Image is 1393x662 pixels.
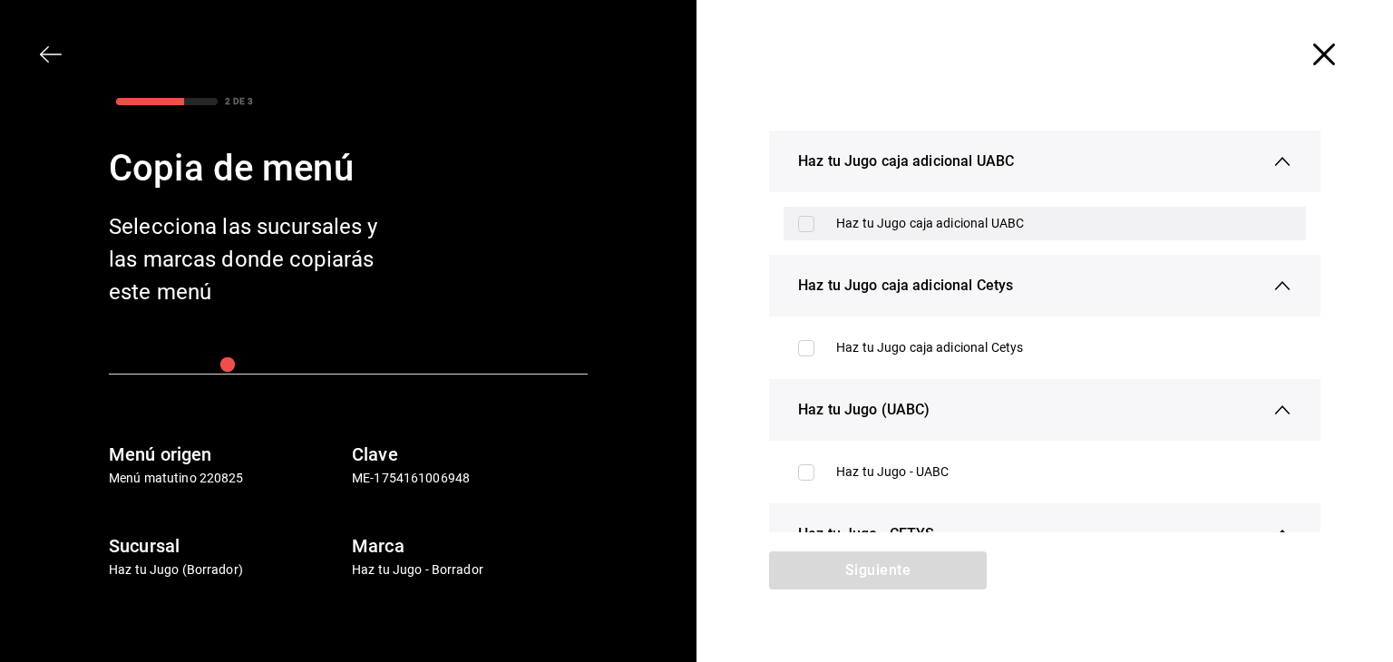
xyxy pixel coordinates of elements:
h6: Clave [352,440,588,469]
span: Haz tu Jugo caja adicional UABC [798,151,1014,172]
div: Haz tu Jugo caja adicional UABC [836,214,1291,233]
span: Haz tu Jugo - CETYS [798,523,935,545]
div: Haz tu Jugo caja adicional Cetys [836,338,1291,357]
p: Haz tu Jugo (Borrador) [109,560,345,579]
div: 2 DE 3 [225,94,253,108]
span: Haz tu Jugo (UABC) [798,399,930,421]
div: Haz tu Jugo - UABC [836,462,1291,482]
h6: Marca [352,531,588,560]
h6: Menú origen [109,440,345,469]
div: Copia de menú [109,141,588,196]
h6: Sucursal [109,531,345,560]
p: ME-1754161006948 [352,469,588,488]
span: Haz tu Jugo caja adicional Cetys [798,275,1013,297]
div: Selecciona las sucursales y las marcas donde copiarás este menú [109,210,399,308]
p: Haz tu Jugo - Borrador [352,560,588,579]
p: Menú matutino 220825 [109,469,345,488]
